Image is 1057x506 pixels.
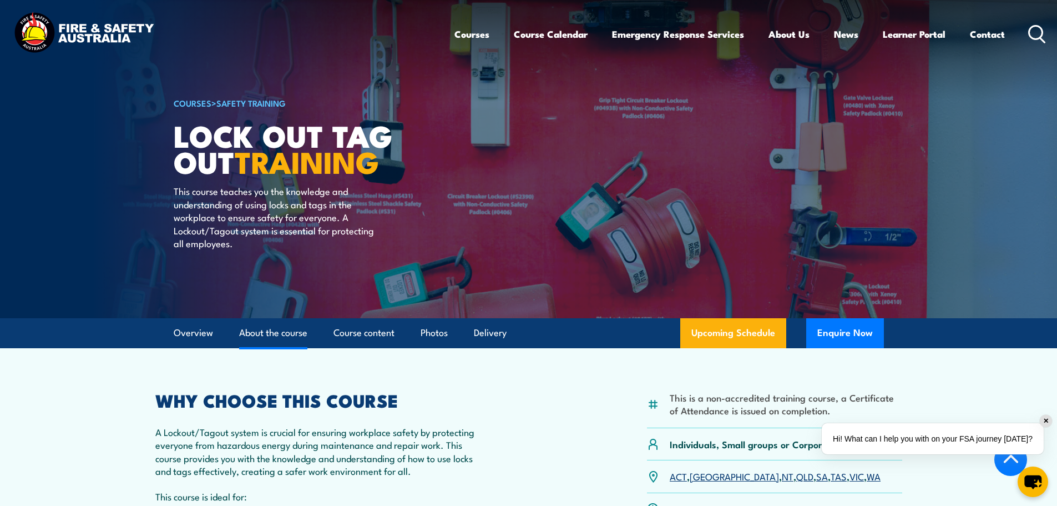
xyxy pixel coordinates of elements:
[174,122,448,174] h1: Lock Out Tag Out
[612,19,744,49] a: Emergency Response Services
[421,318,448,348] a: Photos
[867,469,881,483] a: WA
[454,19,489,49] a: Courses
[174,96,448,109] h6: >
[831,469,847,483] a: TAS
[235,138,379,184] strong: TRAINING
[333,318,395,348] a: Course content
[1018,467,1048,497] button: chat-button
[782,469,793,483] a: NT
[216,97,286,109] a: Safety Training
[806,318,884,348] button: Enquire Now
[816,469,828,483] a: SA
[796,469,813,483] a: QLD
[514,19,588,49] a: Course Calendar
[670,469,687,483] a: ACT
[155,425,479,478] p: A Lockout/Tagout system is crucial for ensuring workplace safety by protecting everyone from haza...
[822,423,1044,454] div: Hi! What can I help you with on your FSA journey [DATE]?
[174,184,376,249] p: This course teaches you the knowledge and understanding of using locks and tags in the workplace ...
[155,392,479,408] h2: WHY CHOOSE THIS COURSE
[670,438,877,450] p: Individuals, Small groups or Corporate bookings
[883,19,945,49] a: Learner Portal
[680,318,786,348] a: Upcoming Schedule
[670,470,881,483] p: , , , , , , ,
[1040,415,1052,427] div: ✕
[670,391,902,417] li: This is a non-accredited training course, a Certificate of Attendance is issued on completion.
[768,19,810,49] a: About Us
[690,469,779,483] a: [GEOGRAPHIC_DATA]
[239,318,307,348] a: About the course
[155,490,479,503] p: This course is ideal for:
[474,318,507,348] a: Delivery
[834,19,858,49] a: News
[174,97,211,109] a: COURSES
[970,19,1005,49] a: Contact
[849,469,864,483] a: VIC
[174,318,213,348] a: Overview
